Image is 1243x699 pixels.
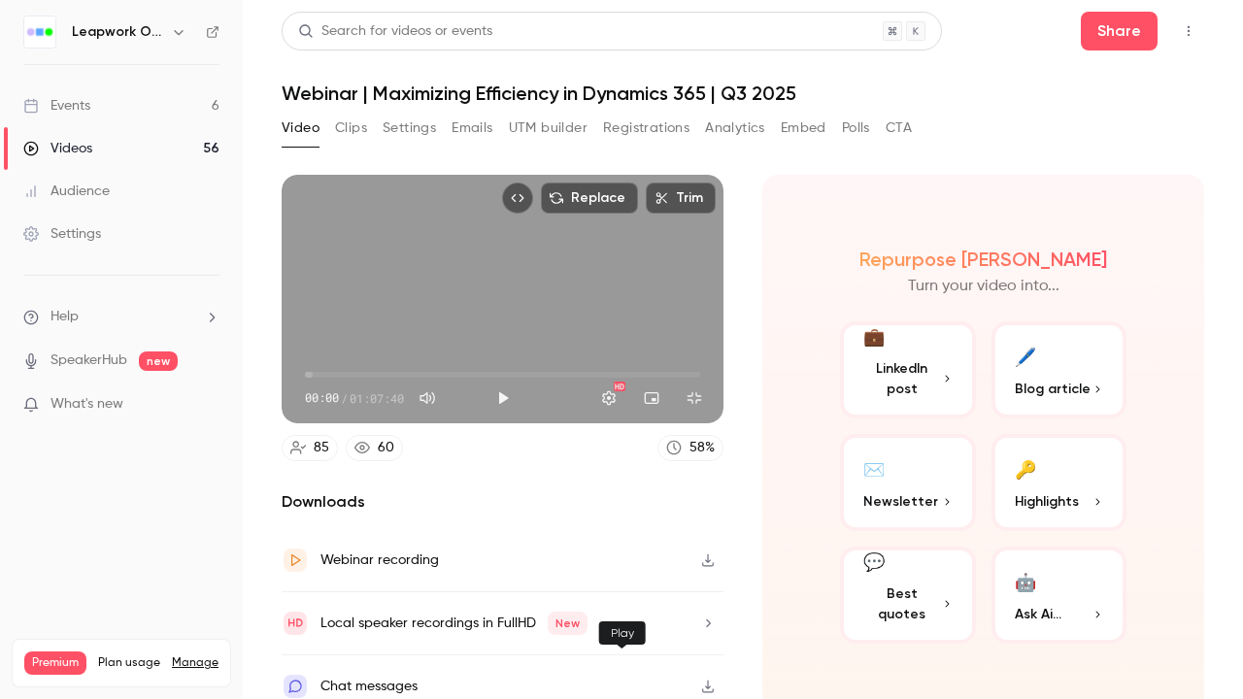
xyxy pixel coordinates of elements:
[320,675,418,698] div: Chat messages
[282,435,338,461] a: 85
[1015,491,1079,512] span: Highlights
[320,612,588,635] div: Local speaker recordings in FullHD
[282,113,319,144] button: Video
[1015,379,1091,399] span: Blog article
[863,358,941,399] span: LinkedIn post
[908,275,1059,298] p: Turn your video into...
[705,113,765,144] button: Analytics
[603,113,689,144] button: Registrations
[98,655,160,671] span: Plan usage
[378,438,394,458] div: 60
[548,612,588,635] span: New
[840,547,976,644] button: 💬Best quotes
[408,379,447,417] button: Mute
[781,113,826,144] button: Embed
[282,82,1204,105] h1: Webinar | Maximizing Efficiency in Dynamics 365 | Q3 2025
[502,183,533,214] button: Embed video
[1015,341,1036,371] div: 🖊️
[863,549,885,576] div: 💬
[1173,16,1204,47] button: Top Bar Actions
[991,321,1127,418] button: 🖊️Blog article
[646,183,716,214] button: Trim
[689,438,715,458] div: 58 %
[50,394,123,415] span: What's new
[50,307,79,327] span: Help
[196,396,219,414] iframe: Noticeable Trigger
[139,351,178,371] span: new
[314,438,329,458] div: 85
[863,453,885,483] div: ✉️
[23,307,219,327] li: help-dropdown-opener
[23,139,92,158] div: Videos
[298,21,492,42] div: Search for videos or events
[886,113,912,144] button: CTA
[24,17,55,48] img: Leapwork Online Event
[72,22,163,42] h6: Leapwork Online Event
[632,379,671,417] button: Turn on miniplayer
[991,434,1127,531] button: 🔑Highlights
[863,583,941,624] span: Best quotes
[840,434,976,531] button: ✉️Newsletter
[1015,453,1036,483] div: 🔑
[541,183,638,214] button: Replace
[24,651,86,675] span: Premium
[335,113,367,144] button: Clips
[341,389,348,407] span: /
[452,113,492,144] button: Emails
[1015,604,1061,624] span: Ask Ai...
[305,389,404,407] div: 00:00
[842,113,870,144] button: Polls
[859,248,1107,271] h2: Repurpose [PERSON_NAME]
[840,321,976,418] button: 💼LinkedIn post
[614,382,625,391] div: HD
[23,96,90,116] div: Events
[589,379,628,417] button: Settings
[484,379,522,417] button: Play
[863,324,885,350] div: 💼
[23,224,101,244] div: Settings
[1015,566,1036,596] div: 🤖
[863,491,938,512] span: Newsletter
[282,490,723,514] h2: Downloads
[991,547,1127,644] button: 🤖Ask Ai...
[350,389,404,407] span: 01:07:40
[172,655,218,671] a: Manage
[23,182,110,201] div: Audience
[50,350,127,371] a: SpeakerHub
[509,113,588,144] button: UTM builder
[320,549,439,572] div: Webinar recording
[657,435,723,461] a: 58%
[383,113,436,144] button: Settings
[346,435,403,461] a: 60
[599,621,646,645] div: Play
[305,389,339,407] span: 00:00
[1081,12,1158,50] button: Share
[675,379,714,417] button: Exit full screen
